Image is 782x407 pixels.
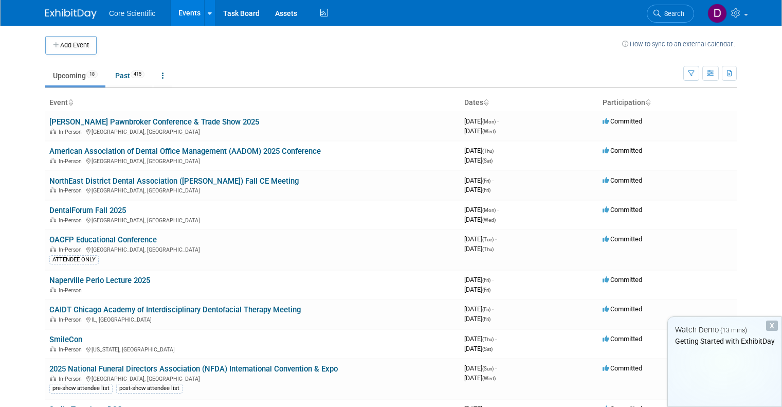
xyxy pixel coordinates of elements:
span: Committed [603,235,642,243]
div: pre-show attendee list [49,384,113,393]
span: Committed [603,147,642,154]
span: (Fri) [482,187,490,193]
span: (Fri) [482,287,490,293]
span: [DATE] [464,206,499,214]
div: Getting Started with ExhibitDay [668,336,781,346]
span: [DATE] [464,374,496,382]
div: [US_STATE], [GEOGRAPHIC_DATA] [49,345,456,353]
a: Naperville Perio Lecture 2025 [49,276,150,285]
th: Event [45,94,460,112]
img: In-Person Event [50,129,56,134]
span: [DATE] [464,315,490,323]
img: In-Person Event [50,376,56,381]
div: [GEOGRAPHIC_DATA], [GEOGRAPHIC_DATA] [49,245,456,253]
span: (Fri) [482,277,490,283]
span: (13 mins) [720,327,747,334]
span: In-Person [59,346,85,353]
span: (Fri) [482,316,490,322]
span: (Fri) [482,307,490,312]
img: In-Person Event [50,158,56,163]
span: - [497,117,499,125]
span: [DATE] [464,147,497,154]
span: (Thu) [482,148,494,154]
span: [DATE] [464,186,490,193]
span: - [495,147,497,154]
img: In-Person Event [50,217,56,222]
img: In-Person Event [50,346,56,351]
span: [DATE] [464,245,494,253]
div: [GEOGRAPHIC_DATA], [GEOGRAPHIC_DATA] [49,186,456,194]
span: Committed [603,364,642,372]
span: (Mon) [482,207,496,213]
a: DentalForum Fall 2025 [49,206,126,215]
a: American Association of Dental Office Management (AADOM) 2025 Conference [49,147,321,156]
span: (Thu) [482,337,494,342]
span: Core Scientific [109,9,155,17]
span: Committed [603,206,642,214]
img: In-Person Event [50,187,56,192]
span: (Sun) [482,366,494,371]
a: Sort by Event Name [68,98,73,107]
span: [DATE] [464,335,497,343]
span: (Sat) [482,346,493,352]
button: Add Event [45,36,97,55]
div: post-show attendee list [116,384,183,393]
span: - [495,235,497,243]
span: In-Person [59,187,85,194]
div: Watch Demo [668,325,781,335]
div: [GEOGRAPHIC_DATA], [GEOGRAPHIC_DATA] [49,374,456,382]
span: (Sat) [482,158,493,164]
span: (Wed) [482,376,496,381]
span: In-Person [59,129,85,135]
th: Dates [460,94,598,112]
div: IL, [GEOGRAPHIC_DATA] [49,315,456,323]
span: Committed [603,305,642,313]
a: Sort by Participation Type [645,98,650,107]
span: Committed [603,276,642,284]
img: ExhibitDay [45,9,97,19]
a: How to sync to an external calendar... [622,40,737,48]
div: [GEOGRAPHIC_DATA], [GEOGRAPHIC_DATA] [49,156,456,165]
span: In-Person [59,316,85,323]
span: In-Person [59,287,85,294]
span: Search [661,10,684,17]
a: NorthEast District Dental Association ([PERSON_NAME]) Fall CE Meeting [49,176,299,186]
span: 415 [131,70,144,78]
span: [DATE] [464,117,499,125]
img: In-Person Event [50,316,56,322]
span: [DATE] [464,156,493,164]
span: [DATE] [464,216,496,223]
a: Search [647,5,694,23]
a: 2025 National Funeral Directors Association (NFDA) International Convention & Expo [49,364,338,374]
span: [DATE] [464,286,490,293]
span: [DATE] [464,345,493,352]
span: Committed [603,335,642,343]
div: ATTENDEE ONLY [49,255,99,264]
span: (Thu) [482,246,494,252]
span: Committed [603,176,642,184]
span: [DATE] [464,176,494,184]
a: Upcoming18 [45,66,105,85]
span: - [497,206,499,214]
div: [GEOGRAPHIC_DATA], [GEOGRAPHIC_DATA] [49,127,456,135]
span: 18 [86,70,98,78]
span: [DATE] [464,235,497,243]
span: (Tue) [482,237,494,242]
span: (Wed) [482,129,496,134]
span: (Mon) [482,119,496,125]
span: - [495,335,497,343]
span: (Fri) [482,178,490,184]
span: - [495,364,497,372]
span: [DATE] [464,127,496,135]
img: In-Person Event [50,246,56,252]
th: Participation [598,94,737,112]
img: In-Person Event [50,287,56,292]
span: - [492,305,494,313]
a: [PERSON_NAME] Pawnbroker Conference & Trade Show 2025 [49,117,259,127]
span: [DATE] [464,305,494,313]
span: In-Person [59,246,85,253]
span: In-Person [59,376,85,382]
div: [GEOGRAPHIC_DATA], [GEOGRAPHIC_DATA] [49,216,456,224]
a: CAIDT Chicago Academy of Interdisciplinary Dentofacial Therapy Meeting [49,305,301,314]
a: SmileCon [49,335,82,344]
